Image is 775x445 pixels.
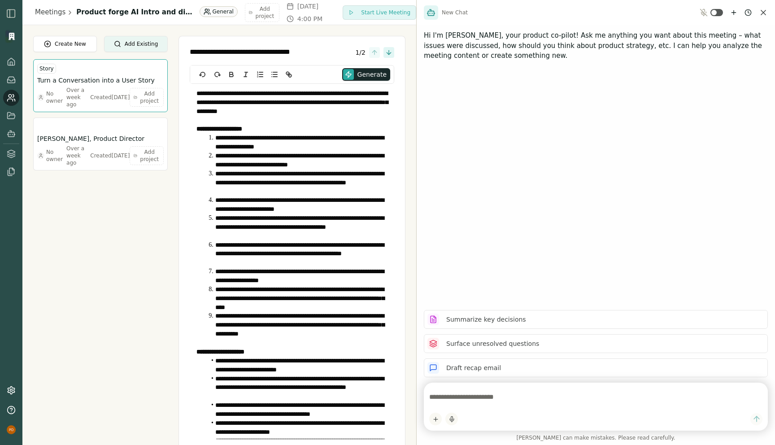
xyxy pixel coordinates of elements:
span: 4:00 PM [297,14,322,23]
button: Add project [130,146,164,165]
button: Add project [245,3,279,22]
p: Hi I'm [PERSON_NAME], your product co-pilot! Ask me anything you want about this meeting – what i... [424,31,768,61]
div: General [200,6,238,17]
div: Created [DATE] [90,152,130,159]
button: Close chat [759,8,768,17]
button: Bold [225,69,238,80]
button: Add project [130,88,164,107]
div: Over a week ago [66,87,87,108]
button: redo [211,69,223,80]
p: Surface unresolved questions [446,339,539,349]
button: Toggle ambient mode [710,9,723,16]
button: Create New [33,36,97,52]
button: New chat [728,7,739,18]
span: Add project [139,148,160,163]
h3: [PERSON_NAME], Product Director [37,134,144,143]
img: Organization logo [5,30,18,43]
button: Bullet [268,69,281,80]
div: Over a week ago [66,145,87,166]
button: [PERSON_NAME], Product Director [37,134,164,143]
button: undo [196,69,209,80]
p: Summarize key decisions [446,315,526,324]
span: [DATE] [297,2,318,11]
div: Created [DATE] [90,94,130,101]
button: Start dictation [445,413,458,425]
button: Previous page [369,47,380,58]
div: Story [37,64,56,74]
button: Help [3,402,19,418]
span: No owner [46,90,63,105]
img: profile [7,425,16,434]
button: Summarize key decisions [424,310,768,329]
p: Draft recap email [446,363,501,373]
h1: Product forge AI Intro and discussion [76,7,193,17]
button: Chat history [743,7,753,18]
button: Generate [342,68,390,81]
h3: Turn a Conversation into a User Story [37,76,155,85]
span: No owner [46,148,63,163]
span: New Chat [442,9,468,16]
button: Add Existing [104,36,168,52]
img: sidebar [6,8,17,19]
button: Add content to chat [429,413,442,425]
span: Start Live Meeting [361,9,410,16]
span: Add project [139,90,160,105]
button: Surface unresolved questions [424,334,768,353]
span: [PERSON_NAME] can make mistakes. Please read carefully. [424,434,768,441]
button: Start Live Meeting [343,5,416,20]
span: Generate [357,70,387,79]
button: Draft recap email [424,358,768,377]
button: Ordered [254,69,266,80]
button: Next page [383,47,394,58]
button: Turn a Conversation into a User Story [37,76,164,85]
button: Link [283,69,295,80]
button: Send message [750,413,762,425]
span: 1 / 2 [355,48,366,57]
span: Add project [254,5,275,20]
button: Italic [239,69,252,80]
a: Meetings [35,7,65,17]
